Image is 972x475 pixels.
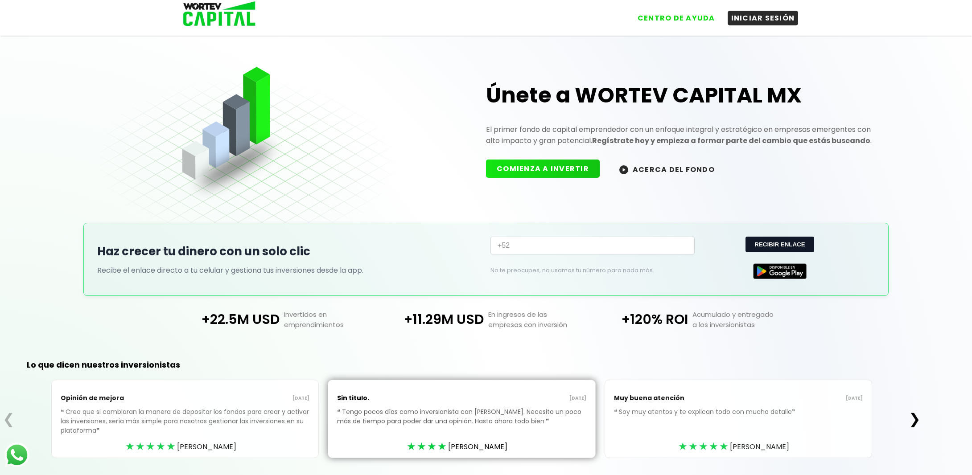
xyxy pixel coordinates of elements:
[484,309,588,330] p: En ingresos de las empresas con inversión
[61,389,185,407] p: Opinión de mejora
[97,243,482,260] h2: Haz crecer tu dinero con un solo clic
[337,407,342,416] span: ❝
[614,389,738,407] p: Muy buena atención
[486,124,875,146] p: El primer fondo de capital emprendedor con un enfoque integral y estratégico en empresas emergent...
[462,395,586,402] p: [DATE]
[619,165,628,174] img: wortev-capital-acerca-del-fondo
[448,441,507,452] span: [PERSON_NAME]
[745,237,814,252] button: RECIBIR ENLACE
[97,265,482,276] p: Recibe el enlace directo a tu celular y gestiona tus inversiones desde la app.
[738,395,863,402] p: [DATE]
[177,441,236,452] span: [PERSON_NAME]
[719,4,799,25] a: INICIAR SESIÓN
[728,11,799,25] button: INICIAR SESIÓN
[730,441,789,452] span: [PERSON_NAME]
[679,440,730,453] div: ★★★★★
[546,417,551,426] span: ❞
[280,309,384,330] p: Invertidos en emprendimientos
[906,410,923,428] button: ❯
[486,160,600,178] button: COMIENZA A INVERTIR
[384,309,484,330] p: +11.29M USD
[185,395,309,402] p: [DATE]
[126,440,177,453] div: ★★★★★
[4,442,29,467] img: logos_whatsapp-icon.242b2217.svg
[609,160,725,179] button: ACERCA DEL FONDO
[753,263,807,279] img: Google Play
[96,426,101,435] span: ❞
[486,81,875,110] h1: Únete a WORTEV CAPITAL MX
[407,440,448,453] div: ★★★★
[180,309,280,330] p: +22.5M USD
[614,407,619,416] span: ❝
[792,407,797,416] span: ❞
[486,164,609,174] a: COMIENZA A INVERTIR
[614,407,863,430] p: Soy muy atentos y te explican todo con mucho detalle
[61,407,66,416] span: ❝
[337,407,586,439] p: Tengo pocos días como inversionista con [PERSON_NAME]. Necesito un poco más de tiempo para poder ...
[688,309,792,330] p: Acumulado y entregado a los inversionistas
[490,266,680,274] p: No te preocupes, no usamos tu número para nada más.
[625,4,719,25] a: CENTRO DE AYUDA
[634,11,719,25] button: CENTRO DE AYUDA
[337,389,461,407] p: Sin titulo.
[592,135,870,146] strong: Regístrate hoy y empieza a formar parte del cambio que estás buscando
[61,407,309,449] p: Creo que si cambiaran la manera de depositar los fondos para crear y activar las inversiones, ser...
[588,309,688,330] p: +120% ROI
